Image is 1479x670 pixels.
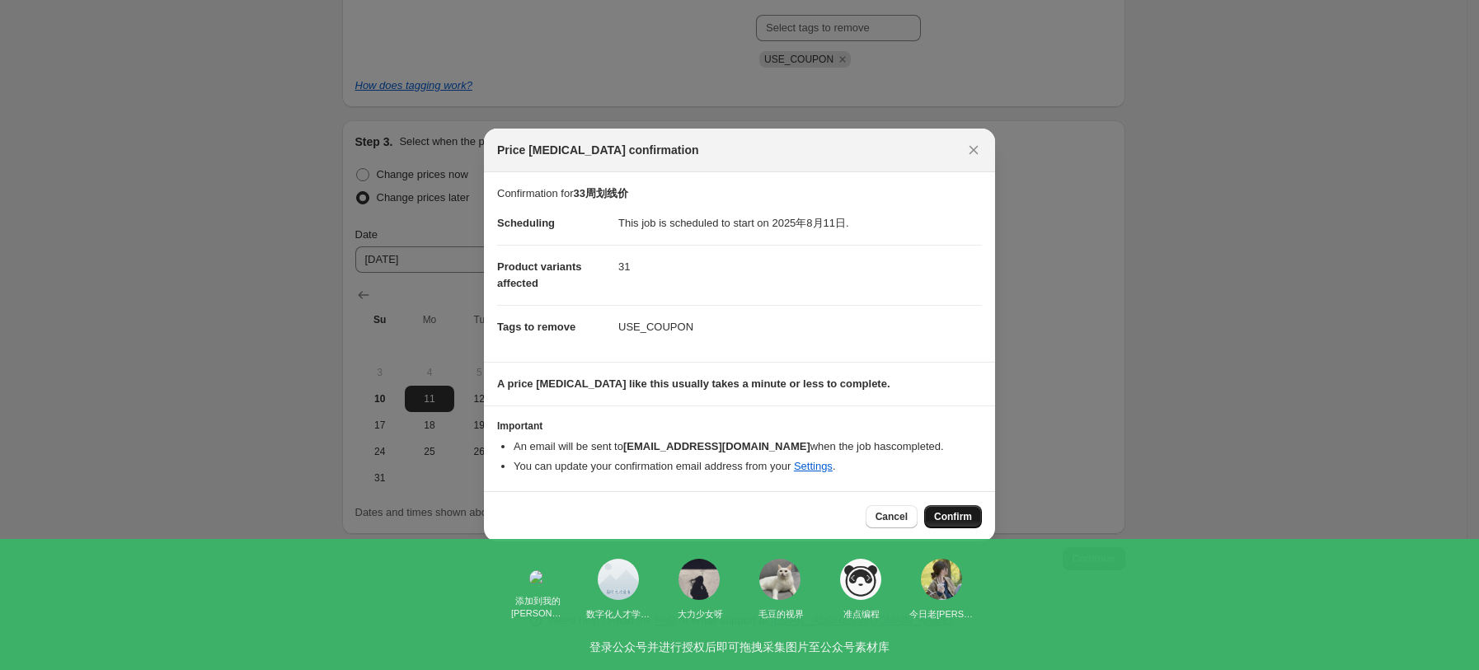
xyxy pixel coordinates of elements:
span: Scheduling [497,217,555,229]
li: You can update your confirmation email address from your . [514,458,982,475]
h3: Important [497,419,982,433]
dd: USE_COUPON [618,305,982,349]
span: Tags to remove [497,321,575,333]
li: An email will be sent to when the job has completed . [514,438,982,455]
a: Settings [794,460,833,472]
b: 33周划线价 [573,187,627,199]
span: Cancel [876,510,908,523]
button: Close [962,138,985,162]
b: [EMAIL_ADDRESS][DOMAIN_NAME] [623,440,810,452]
b: A price [MEDICAL_DATA] like this usually takes a minute or less to complete. [497,377,890,390]
button: Cancel [866,505,918,528]
span: Price [MEDICAL_DATA] confirmation [497,142,699,158]
button: Confirm [924,505,982,528]
p: Confirmation for [497,185,982,202]
span: Product variants affected [497,260,582,289]
dd: This job is scheduled to start on 2025年8月11日. [618,202,982,245]
span: Confirm [934,510,972,523]
dd: 31 [618,245,982,288]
